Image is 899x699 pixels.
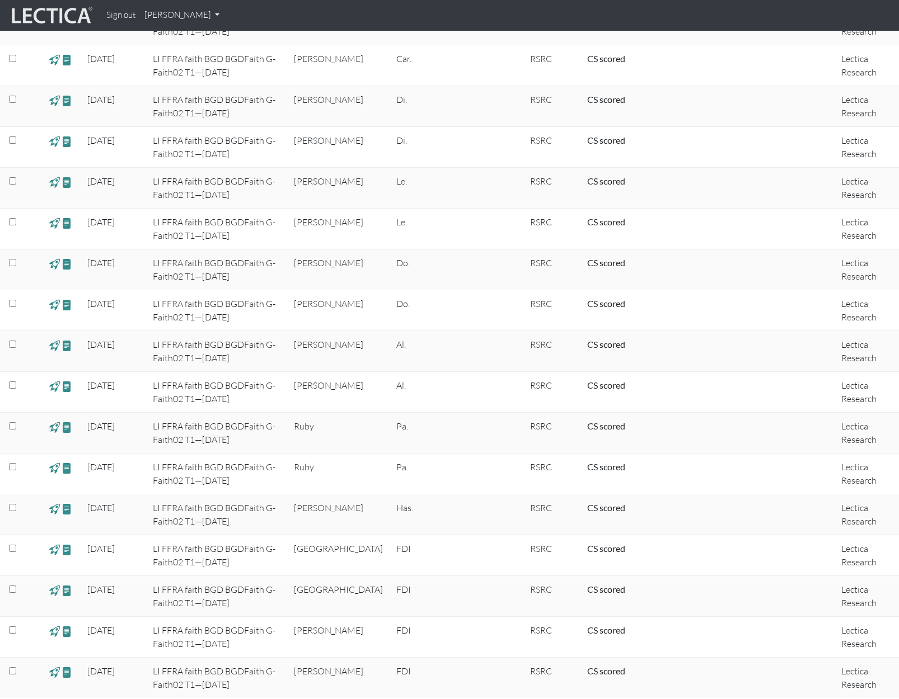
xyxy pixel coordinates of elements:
[523,576,580,617] td: RSRC
[587,543,625,554] a: Completed = assessment has been completed; CS scored = assessment has been CLAS scored; LS scored...
[287,617,390,658] td: [PERSON_NAME]
[62,53,72,66] span: view
[390,86,474,127] td: Di.
[49,298,60,311] span: view
[146,494,287,535] td: LI FFRA faith BGD BGDFaith G-Faith02 T1—[DATE]
[287,454,390,494] td: Ruby
[49,339,60,352] span: view
[146,127,287,168] td: LI FFRA faith BGD BGDFaith G-Faith02 T1—[DATE]
[390,372,474,413] td: Al.
[140,4,224,26] a: [PERSON_NAME]
[62,94,72,107] span: view
[49,584,60,597] span: view
[62,380,72,393] span: view
[523,290,580,331] td: RSRC
[835,372,899,413] td: Lectica Research
[523,331,580,372] td: RSRC
[62,298,72,311] span: view
[390,658,474,698] td: FDI
[49,257,60,270] span: view
[62,176,72,188] span: view
[835,617,899,658] td: Lectica Research
[287,86,390,127] td: [PERSON_NAME]
[146,331,287,372] td: LI FFRA faith BGD BGDFaith G-Faith02 T1—[DATE]
[835,494,899,535] td: Lectica Research
[9,5,93,26] img: lecticalive
[523,494,580,535] td: RSRC
[81,331,146,372] td: [DATE]
[835,249,899,290] td: Lectica Research
[835,454,899,494] td: Lectica Research
[835,576,899,617] td: Lectica Research
[523,658,580,698] td: RSRC
[146,290,287,331] td: LI FFRA faith BGD BGDFaith G-Faith02 T1—[DATE]
[49,461,60,474] span: view
[81,413,146,454] td: [DATE]
[81,127,146,168] td: [DATE]
[49,380,60,393] span: view
[287,127,390,168] td: [PERSON_NAME]
[390,45,474,86] td: Car.
[835,658,899,698] td: Lectica Research
[287,494,390,535] td: [PERSON_NAME]
[390,290,474,331] td: Do.
[146,86,287,127] td: LI FFRA faith BGD BGDFaith G-Faith02 T1—[DATE]
[390,127,474,168] td: Di.
[587,298,625,309] a: Completed = assessment has been completed; CS scored = assessment has been CLAS scored; LS scored...
[390,617,474,658] td: FDI
[390,454,474,494] td: Pa.
[81,658,146,698] td: [DATE]
[81,249,146,290] td: [DATE]
[587,461,625,472] a: Completed = assessment has been completed; CS scored = assessment has been CLAS scored; LS scored...
[287,249,390,290] td: [PERSON_NAME]
[587,257,625,268] a: Completed = assessment has been completed; CS scored = assessment has been CLAS scored; LS scored...
[587,380,625,390] a: Completed = assessment has been completed; CS scored = assessment has been CLAS scored; LS scored...
[835,413,899,454] td: Lectica Research
[146,535,287,576] td: LI FFRA faith BGD BGDFaith G-Faith02 T1—[DATE]
[835,45,899,86] td: Lectica Research
[390,209,474,249] td: Le.
[835,127,899,168] td: Lectica Research
[146,617,287,658] td: LI FFRA faith BGD BGDFaith G-Faith02 T1—[DATE]
[81,209,146,249] td: [DATE]
[287,658,390,698] td: [PERSON_NAME]
[523,86,580,127] td: RSRC
[523,209,580,249] td: RSRC
[146,413,287,454] td: LI FFRA faith BGD BGDFaith G-Faith02 T1—[DATE]
[81,494,146,535] td: [DATE]
[587,94,625,105] a: Completed = assessment has been completed; CS scored = assessment has been CLAS scored; LS scored...
[287,168,390,209] td: [PERSON_NAME]
[62,584,72,597] span: view
[81,372,146,413] td: [DATE]
[62,135,72,148] span: view
[523,372,580,413] td: RSRC
[81,168,146,209] td: [DATE]
[523,454,580,494] td: RSRC
[287,331,390,372] td: [PERSON_NAME]
[390,535,474,576] td: FDI
[49,135,60,148] span: view
[62,257,72,270] span: view
[81,86,146,127] td: [DATE]
[49,543,60,556] span: view
[523,45,580,86] td: RSRC
[287,576,390,617] td: [GEOGRAPHIC_DATA]
[835,168,899,209] td: Lectica Research
[81,617,146,658] td: [DATE]
[81,290,146,331] td: [DATE]
[146,249,287,290] td: LI FFRA faith BGD BGDFaith G-Faith02 T1—[DATE]
[287,45,390,86] td: [PERSON_NAME]
[587,135,625,145] a: Completed = assessment has been completed; CS scored = assessment has been CLAS scored; LS scored...
[102,4,140,26] a: Sign out
[146,45,287,86] td: LI FFRA faith BGD BGDFaith G-Faith02 T1—[DATE]
[49,421,60,433] span: view
[587,176,625,186] a: Completed = assessment has been completed; CS scored = assessment has been CLAS scored; LS scored...
[62,421,72,433] span: view
[523,535,580,576] td: RSRC
[587,339,625,349] a: Completed = assessment has been completed; CS scored = assessment has been CLAS scored; LS scored...
[523,249,580,290] td: RSRC
[390,249,474,290] td: Do.
[587,421,625,431] a: Completed = assessment has been completed; CS scored = assessment has been CLAS scored; LS scored...
[49,502,60,515] span: view
[49,216,60,229] span: view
